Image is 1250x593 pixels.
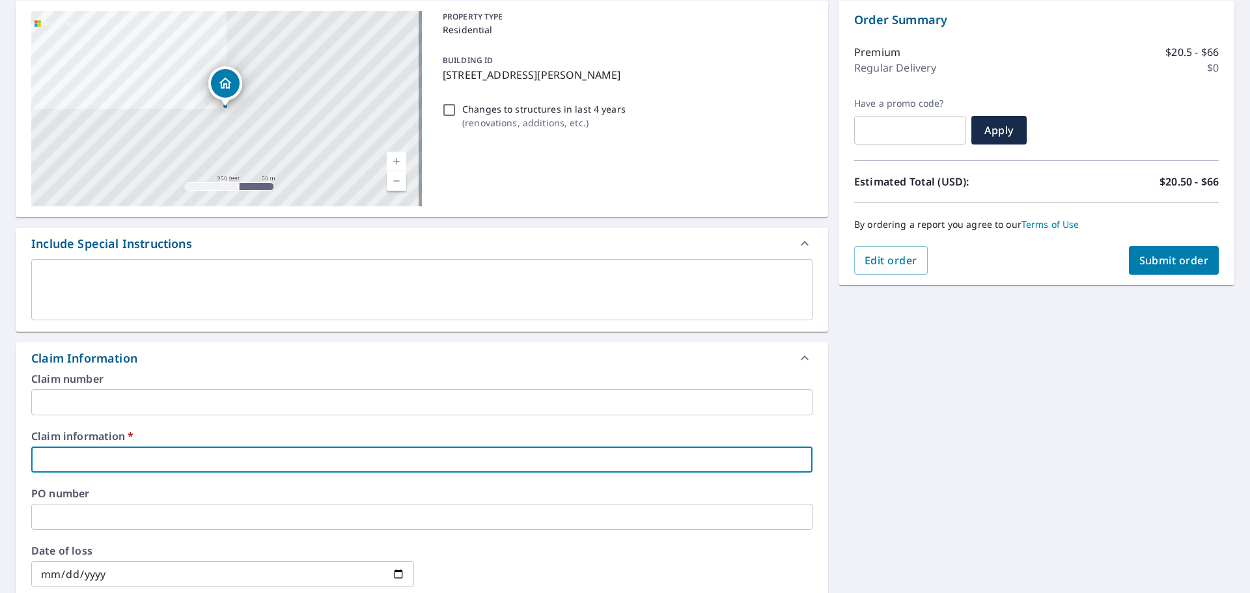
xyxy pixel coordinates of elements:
label: Claim number [31,374,812,384]
div: Include Special Instructions [16,228,828,259]
a: Current Level 17, Zoom In [387,152,406,171]
p: By ordering a report you agree to our [854,219,1219,230]
div: Claim Information [31,350,137,367]
a: Current Level 17, Zoom Out [387,171,406,191]
p: Residential [443,23,807,36]
p: PROPERTY TYPE [443,11,807,23]
p: BUILDING ID [443,55,493,66]
label: Claim information [31,431,812,441]
p: Order Summary [854,11,1219,29]
span: Submit order [1139,253,1209,268]
button: Apply [971,116,1027,145]
div: Include Special Instructions [31,235,192,253]
p: $20.50 - $66 [1160,174,1219,189]
label: Date of loss [31,545,414,556]
p: $20.5 - $66 [1165,44,1219,60]
div: Dropped pin, building 1, Residential property, 923 Hanna Bend Ct Manchester, MO 63021 [208,66,242,107]
p: Premium [854,44,900,60]
label: PO number [31,488,812,499]
p: $0 [1207,60,1219,76]
div: Claim Information [16,342,828,374]
p: ( renovations, additions, etc. ) [462,116,626,130]
button: Edit order [854,246,928,275]
p: [STREET_ADDRESS][PERSON_NAME] [443,67,807,83]
p: Regular Delivery [854,60,936,76]
label: Have a promo code? [854,98,966,109]
p: Changes to structures in last 4 years [462,102,626,116]
button: Submit order [1129,246,1219,275]
p: Estimated Total (USD): [854,174,1036,189]
a: Terms of Use [1021,218,1079,230]
span: Apply [982,123,1016,137]
span: Edit order [865,253,917,268]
